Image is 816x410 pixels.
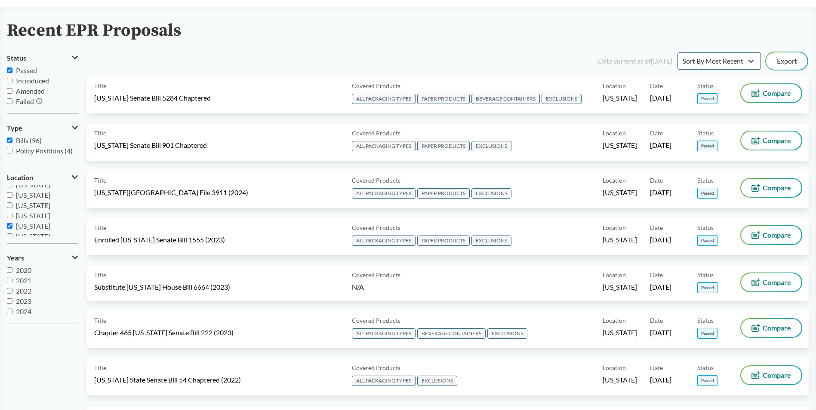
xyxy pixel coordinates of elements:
button: Location [7,170,78,185]
span: [US_STATE] [16,232,50,240]
span: [US_STATE] [16,211,50,220]
span: EXCLUSIONS [471,141,511,151]
span: [DATE] [650,375,671,385]
span: PAPER PRODUCTS [417,94,470,104]
span: Passed [697,235,717,246]
span: EXCLUSIONS [542,94,582,104]
span: Compare [763,184,791,191]
span: Date [650,270,663,279]
span: Status [697,270,714,279]
button: Compare [741,84,801,102]
span: [US_STATE] Senate Bill 901 Chaptered [94,141,207,150]
span: Covered Products [352,176,400,185]
span: [US_STATE] [603,188,637,197]
span: [US_STATE] [16,222,50,230]
span: EXCLUSIONS [417,376,457,386]
span: [DATE] [650,93,671,103]
input: [US_STATE] [7,202,12,208]
span: Passed [697,141,717,151]
span: PAPER PRODUCTS [417,236,470,246]
span: Status [697,81,714,90]
span: 2024 [16,307,31,315]
input: [US_STATE] [7,223,12,229]
span: PAPER PRODUCTS [417,141,470,151]
span: Passed [697,93,717,104]
span: Status [697,129,714,138]
span: Compare [763,279,791,286]
div: Data current as of [DATE] [598,56,672,66]
input: [US_STATE] [7,192,12,198]
input: Amended [7,88,12,94]
span: Location [603,81,626,90]
span: Failed [16,97,34,105]
span: Title [94,223,106,232]
span: Status [697,223,714,232]
span: [US_STATE] [603,93,637,103]
span: Chapter 465 [US_STATE] Senate Bill 222 (2023) [94,328,234,337]
span: Passed [16,66,37,74]
span: 2021 [16,276,31,285]
input: 2024 [7,309,12,314]
span: [US_STATE] State Senate Bill 54 Chaptered (2022) [94,375,241,385]
span: Date [650,81,663,90]
span: [US_STATE] [603,375,637,385]
button: Compare [741,366,801,384]
span: ALL PACKAGING TYPES [352,236,416,246]
span: Location [603,176,626,185]
span: Title [94,363,106,372]
span: Covered Products [352,363,400,372]
span: [DATE] [650,141,671,150]
span: Compare [763,137,791,144]
span: Compare [763,324,791,331]
span: Status [697,176,714,185]
span: Type [7,124,22,132]
input: Bills (96) [7,138,12,143]
span: Title [94,176,106,185]
span: Years [7,254,24,262]
span: Covered Products [352,316,400,325]
span: PAPER PRODUCTS [417,188,470,199]
span: 2023 [16,297,31,305]
input: Introduced [7,78,12,83]
span: Location [603,316,626,325]
span: [DATE] [650,282,671,292]
button: Compare [741,179,801,197]
span: Location [7,174,33,181]
span: Passed [697,282,717,293]
span: [US_STATE][GEOGRAPHIC_DATA] File 3911 (2024) [94,188,248,197]
span: [DATE] [650,328,671,337]
span: [US_STATE] [603,328,637,337]
span: Passed [697,375,717,386]
button: Compare [741,319,801,337]
span: [US_STATE] [603,282,637,292]
span: 2022 [16,287,31,295]
span: Enrolled [US_STATE] Senate Bill 1555 (2023) [94,235,225,245]
span: Status [7,54,26,62]
span: Covered Products [352,270,400,279]
span: Title [94,129,106,138]
button: Compare [741,226,801,244]
span: Compare [763,232,791,239]
input: 2022 [7,288,12,294]
span: EXCLUSIONS [487,328,527,339]
input: 2020 [7,267,12,273]
span: BEVERAGE CONTAINERS [471,94,540,104]
input: [US_STATE] [7,233,12,239]
span: Date [650,316,663,325]
button: Years [7,251,78,265]
span: Date [650,363,663,372]
span: ALL PACKAGING TYPES [352,376,416,386]
span: BEVERAGE CONTAINERS [417,328,486,339]
button: Status [7,51,78,65]
input: 2021 [7,278,12,283]
button: Compare [741,273,801,291]
span: Title [94,81,106,90]
input: Failed [7,98,12,104]
input: [US_STATE] [7,213,12,218]
input: Passed [7,67,12,73]
span: N/A [352,283,364,291]
span: [US_STATE] [16,181,50,189]
h2: Recent EPR Proposals [7,21,181,40]
span: Passed [697,328,717,339]
span: Date [650,129,663,138]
